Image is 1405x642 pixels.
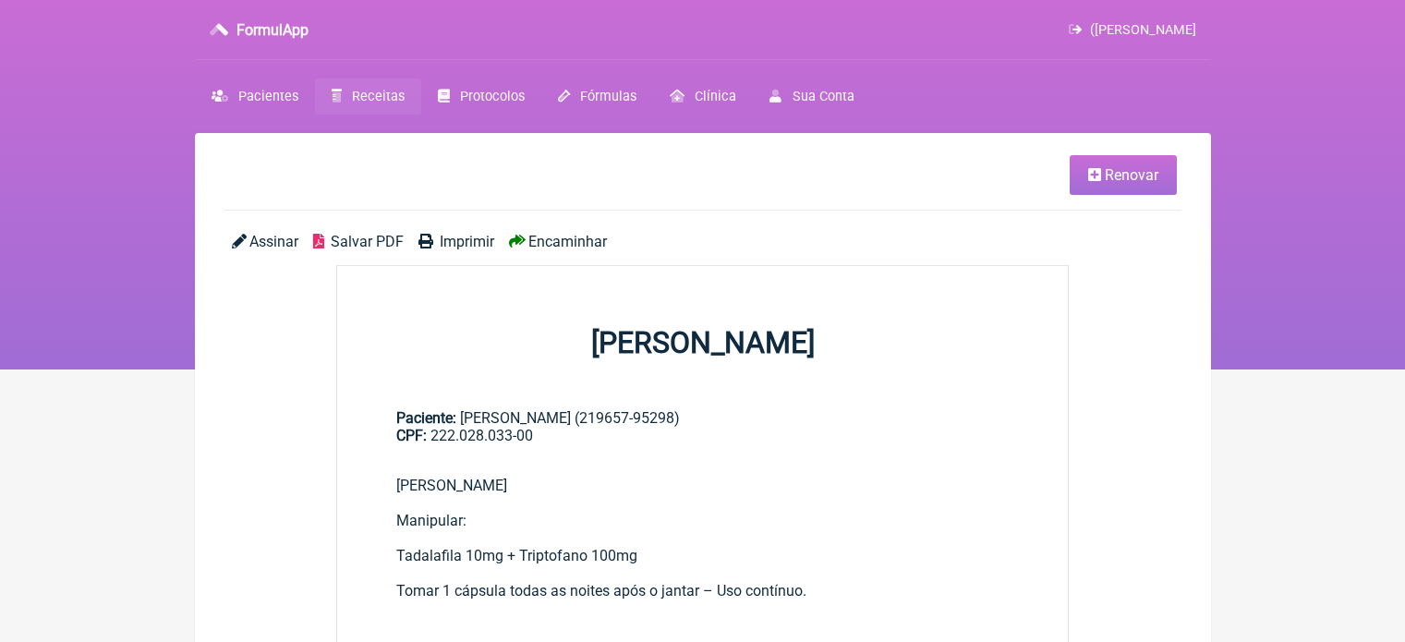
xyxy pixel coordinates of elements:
span: Protocolos [460,89,525,104]
span: CPF: [396,427,427,444]
h1: [PERSON_NAME] [337,325,1069,360]
a: Clínica [653,79,753,115]
a: Protocolos [421,79,541,115]
span: Imprimir [440,233,494,250]
a: Assinar [232,233,298,250]
a: Sua Conta [753,79,870,115]
span: ([PERSON_NAME] [1090,22,1196,38]
h3: FormulApp [236,21,309,39]
a: Encaminhar [509,233,607,250]
span: Renovar [1105,166,1158,184]
div: 222.028.033-00 [396,427,1010,444]
div: Tomar 1 cápsula todas as noites após o jantar – Uso contínuo. [396,582,1010,600]
span: Assinar [249,233,298,250]
a: Receitas [315,79,421,115]
a: Salvar PDF [313,233,404,250]
span: Encaminhar [528,233,607,250]
a: Fórmulas [541,79,653,115]
a: Renovar [1070,155,1177,195]
a: Pacientes [195,79,315,115]
div: Manipular: [396,512,1010,529]
span: Sua Conta [793,89,854,104]
div: [PERSON_NAME] (219657-95298) [396,409,1010,444]
a: ([PERSON_NAME] [1069,22,1195,38]
span: Pacientes [238,89,298,104]
div: Tadalafila 10mg + Triptofano 100mg [396,547,1010,564]
span: Receitas [352,89,405,104]
div: [PERSON_NAME] [396,477,1010,494]
span: Fórmulas [580,89,636,104]
span: Clínica [695,89,736,104]
span: Paciente: [396,409,456,427]
a: Imprimir [418,233,494,250]
span: Salvar PDF [331,233,404,250]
